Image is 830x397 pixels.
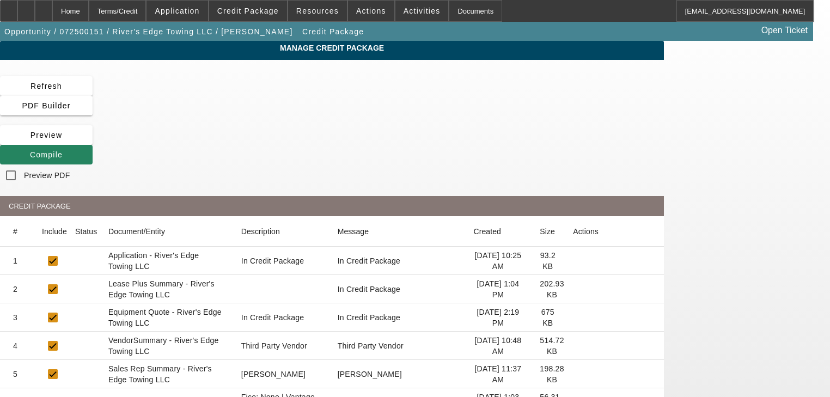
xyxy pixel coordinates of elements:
[531,247,564,275] mat-cell: 93.2 KB
[332,247,465,275] mat-cell: In Credit Package
[233,360,332,388] mat-cell: Workman, Taylor
[465,275,531,303] mat-cell: [DATE] 1:04 PM
[531,303,564,332] mat-cell: 675 KB
[332,275,465,303] mat-cell: In Credit Package
[100,360,233,388] mat-cell: Sales Rep Summary - River's Edge Towing LLC
[465,360,531,388] mat-cell: [DATE] 11:37 AM
[302,27,364,36] span: Credit Package
[564,216,664,247] mat-header-cell: Actions
[332,303,465,332] mat-cell: In Credit Package
[233,247,332,275] mat-cell: In Credit Package
[348,1,394,21] button: Actions
[531,360,564,388] mat-cell: 198.28 KB
[465,247,531,275] mat-cell: [DATE] 10:25 AM
[395,1,449,21] button: Activities
[465,332,531,360] mat-cell: [DATE] 10:48 AM
[233,303,332,332] mat-cell: In Credit Package
[22,170,70,181] label: Preview PDF
[100,275,233,303] mat-cell: Lease Plus Summary - River's Edge Towing LLC
[8,44,656,52] span: Manage Credit Package
[757,21,812,40] a: Open Ticket
[531,275,564,303] mat-cell: 202.93 KB
[100,303,233,332] mat-cell: Equipment Quote - River's Edge Towing LLC
[233,275,332,303] mat-cell: null
[296,7,339,15] span: Resources
[33,216,66,247] mat-header-cell: Include
[332,332,465,360] mat-cell: Third Party Vendor
[155,7,199,15] span: Application
[465,303,531,332] mat-cell: [DATE] 2:19 PM
[531,332,564,360] mat-cell: 514.72 KB
[100,332,233,360] mat-cell: VendorSummary - River's Edge Towing LLC
[217,7,279,15] span: Credit Package
[30,82,62,90] span: Refresh
[4,27,293,36] span: Opportunity / 072500151 / River's Edge Towing LLC / [PERSON_NAME]
[356,7,386,15] span: Actions
[332,216,465,247] mat-header-cell: Message
[147,1,207,21] button: Application
[300,22,367,41] button: Credit Package
[531,216,564,247] mat-header-cell: Size
[288,1,347,21] button: Resources
[30,131,63,139] span: Preview
[66,216,100,247] mat-header-cell: Status
[209,1,287,21] button: Credit Package
[404,7,441,15] span: Activities
[100,216,233,247] mat-header-cell: Document/Entity
[233,216,332,247] mat-header-cell: Description
[233,332,332,360] mat-cell: Third Party Vendor
[22,101,70,110] span: PDF Builder
[100,247,233,275] mat-cell: Application - River's Edge Towing LLC
[332,360,465,388] mat-cell: Workman, Taylor
[30,150,63,159] span: Compile
[465,216,531,247] mat-header-cell: Created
